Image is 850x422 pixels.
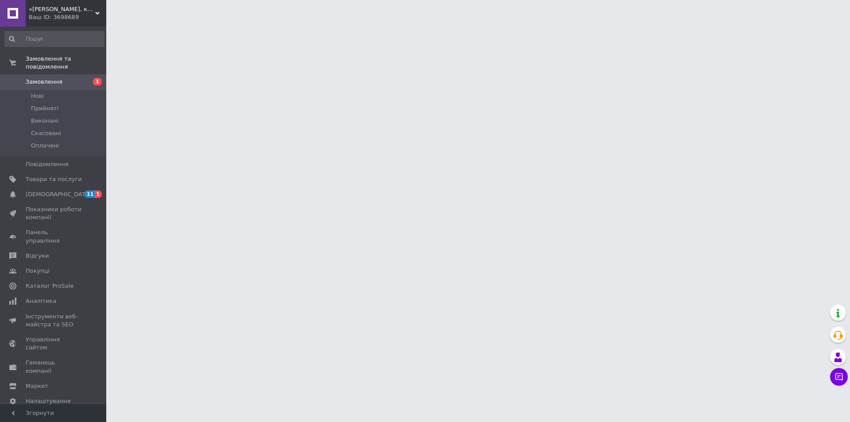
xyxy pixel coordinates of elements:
[26,55,106,71] span: Замовлення та повідомлення
[26,252,49,260] span: Відгуки
[26,397,71,405] span: Налаштування
[4,31,104,47] input: Пошук
[26,228,82,244] span: Панель управління
[26,282,73,290] span: Каталог ProSale
[29,5,95,13] span: «‎Карти, крони, два мечі" - майстерня настільних ігор
[830,368,848,386] button: Чат з покупцем
[29,13,106,21] div: Ваш ID: 3698689
[26,297,56,305] span: Аналітика
[31,129,61,137] span: Скасовані
[26,267,50,275] span: Покупці
[31,105,58,112] span: Прийняті
[26,382,48,390] span: Маркет
[26,78,62,86] span: Замовлення
[26,359,82,375] span: Гаманець компанії
[31,117,58,125] span: Виконані
[26,336,82,352] span: Управління сайтом
[85,190,95,198] span: 11
[95,190,102,198] span: 1
[26,313,82,329] span: Інструменти веб-майстра та SEO
[26,190,91,198] span: [DEMOGRAPHIC_DATA]
[26,175,82,183] span: Товари та послуги
[26,160,69,168] span: Повідомлення
[26,205,82,221] span: Показники роботи компанії
[93,78,102,85] span: 1
[31,92,44,100] span: Нові
[31,142,59,150] span: Оплачені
